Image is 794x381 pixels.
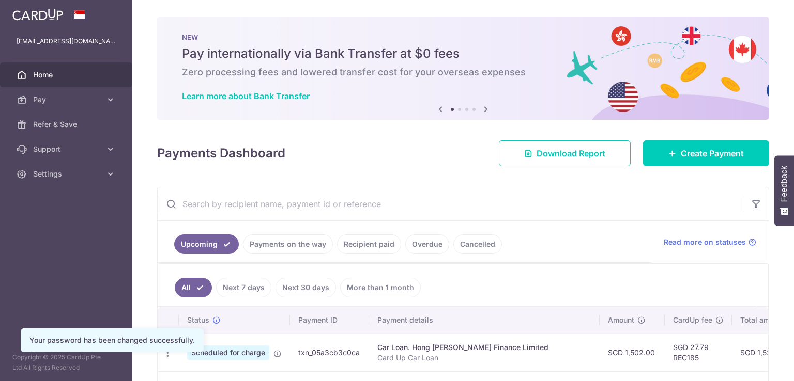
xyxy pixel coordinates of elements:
[17,36,116,46] p: [EMAIL_ADDRESS][DOMAIN_NAME]
[276,278,336,297] a: Next 30 days
[681,147,744,160] span: Create Payment
[33,169,101,179] span: Settings
[337,234,401,254] a: Recipient paid
[600,334,665,371] td: SGD 1,502.00
[243,234,333,254] a: Payments on the way
[182,45,744,62] h5: Pay internationally via Bank Transfer at $0 fees
[608,315,634,325] span: Amount
[187,315,209,325] span: Status
[665,334,732,371] td: SGD 27.79 REC185
[33,119,101,130] span: Refer & Save
[453,234,502,254] a: Cancelled
[377,353,591,363] p: Card Up Car Loan
[182,66,744,78] h6: Zero processing fees and lowered transfer cost for your overseas expenses
[780,166,789,202] span: Feedback
[33,70,101,80] span: Home
[175,278,212,297] a: All
[33,94,101,105] span: Pay
[157,144,285,163] h4: Payments Dashboard
[643,140,769,166] a: Create Payment
[340,278,421,297] a: More than 1 month
[158,187,744,220] input: Search by recipient name, payment id or reference
[182,33,744,41] p: NEW
[182,91,310,101] a: Learn more about Bank Transfer
[174,234,239,254] a: Upcoming
[664,237,746,247] span: Read more on statuses
[33,144,101,154] span: Support
[290,334,369,371] td: txn_05a3cb3c0ca
[29,335,195,345] div: Your password has been changed successfully.
[12,8,63,21] img: CardUp
[774,155,794,226] button: Feedback - Show survey
[499,140,631,166] a: Download Report
[664,237,756,247] a: Read more on statuses
[369,307,600,334] th: Payment details
[740,315,774,325] span: Total amt.
[377,342,591,353] div: Car Loan. Hong [PERSON_NAME] Finance Limited
[157,17,769,120] img: Bank transfer banner
[405,234,449,254] a: Overdue
[290,307,369,334] th: Payment ID
[187,345,269,360] span: Scheduled for charge
[216,278,271,297] a: Next 7 days
[537,147,605,160] span: Download Report
[673,315,712,325] span: CardUp fee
